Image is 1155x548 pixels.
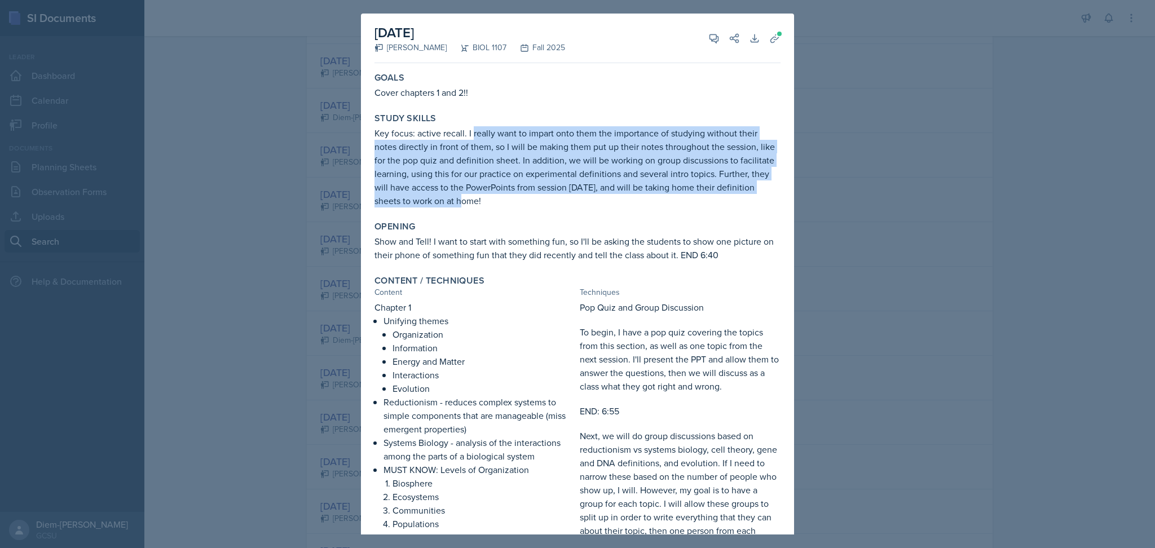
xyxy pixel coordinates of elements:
[374,42,447,54] div: [PERSON_NAME]
[393,517,575,531] p: Populations
[506,42,565,54] div: Fall 2025
[580,325,781,393] p: To begin, I have a pop quiz covering the topics from this section, as well as one topic from the ...
[393,328,575,341] p: Organization
[374,221,416,232] label: Opening
[393,341,575,355] p: Information
[374,235,781,262] p: Show and Tell! I want to start with something fun, so I'll be asking the students to show one pic...
[393,476,575,490] p: Biosphere
[393,355,575,368] p: Energy and Matter
[383,395,575,436] p: Reductionism - reduces complex systems to simple components that are manageable (miss emergent pr...
[447,42,506,54] div: BIOL 1107
[374,126,781,207] p: Key focus: active recall. I really want to impart onto them the importance of studying without th...
[374,275,484,286] label: Content / Techniques
[383,463,575,476] p: MUST KNOW: Levels of Organization
[580,286,781,298] div: Techniques
[374,23,565,43] h2: [DATE]
[393,490,575,503] p: Ecosystems
[383,314,575,328] p: Unifying themes
[383,436,575,463] p: Systems Biology - analysis of the interactions among the parts of a biological system
[374,86,781,99] p: Cover chapters 1 and 2!!
[393,382,575,395] p: Evolution
[580,300,781,314] p: Pop Quiz and Group Discussion
[393,368,575,382] p: Interactions
[580,404,781,418] p: END: 6:55
[374,113,437,124] label: Study Skills
[393,503,575,517] p: Communities
[374,286,575,298] div: Content
[374,300,575,314] p: Chapter 1
[374,72,404,83] label: Goals
[393,531,575,544] p: Organisms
